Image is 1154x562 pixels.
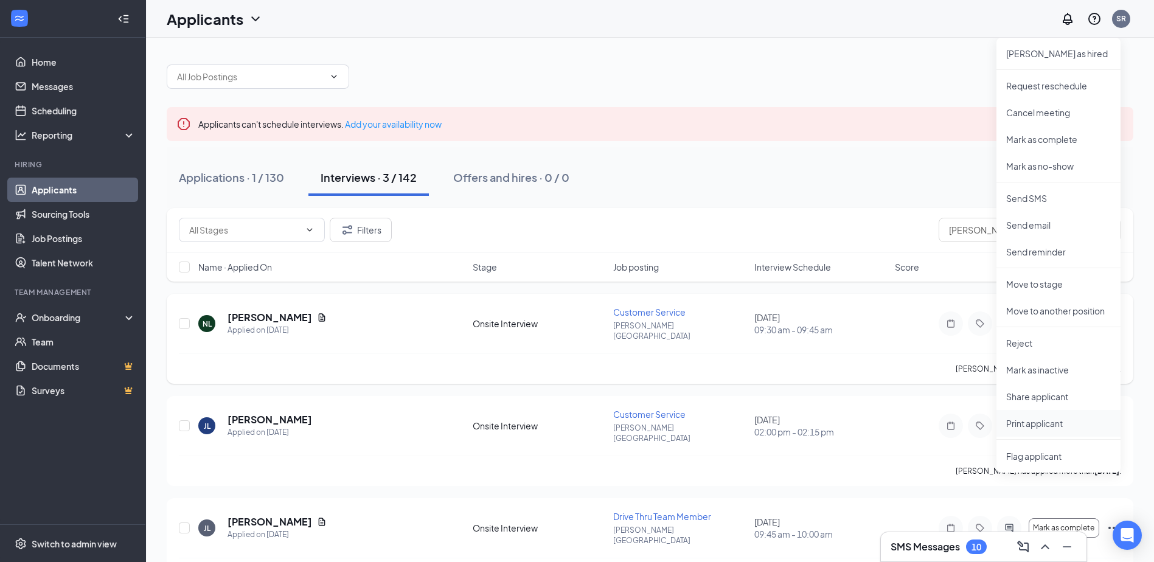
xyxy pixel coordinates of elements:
a: Team [32,330,136,354]
div: NL [203,319,212,329]
div: JL [204,523,210,533]
input: All Job Postings [177,70,324,83]
span: Score [895,261,919,273]
div: [DATE] [754,311,888,336]
span: 02:00 pm - 02:15 pm [754,426,888,438]
a: Applicants [32,178,136,202]
p: [PERSON_NAME] has applied more than . [956,466,1121,476]
svg: Note [944,319,958,328]
div: Open Intercom Messenger [1113,521,1142,550]
span: Drive Thru Team Member [613,511,711,522]
svg: Error [176,117,191,131]
p: [PERSON_NAME] has applied more than . [956,364,1121,374]
svg: Filter [340,223,355,237]
svg: UserCheck [15,311,27,324]
button: Mark as complete [1029,518,1099,538]
svg: Settings [15,538,27,550]
a: Scheduling [32,99,136,123]
a: Home [32,50,136,74]
span: Mark as complete [1033,524,1094,532]
svg: WorkstreamLogo [13,12,26,24]
div: Applications · 1 / 130 [179,170,284,185]
div: SR [1116,13,1126,24]
a: DocumentsCrown [32,354,136,378]
svg: Ellipses [1107,521,1121,535]
input: All Stages [189,223,300,237]
svg: Collapse [117,13,130,25]
span: 09:45 am - 10:00 am [754,528,888,540]
p: Move to another position [1006,305,1111,317]
button: ChevronUp [1035,537,1055,557]
h1: Applicants [167,9,243,29]
div: Reporting [32,129,136,141]
svg: Minimize [1060,539,1074,554]
svg: Note [944,421,958,431]
div: Switch to admin view [32,538,117,550]
svg: ChevronDown [329,72,339,82]
div: [DATE] [754,414,888,438]
svg: Analysis [15,129,27,141]
div: 10 [972,542,981,552]
div: Onsite Interview [473,420,606,432]
p: [PERSON_NAME][GEOGRAPHIC_DATA] [613,525,746,546]
a: SurveysCrown [32,378,136,403]
div: Hiring [15,159,133,170]
button: Minimize [1057,537,1077,557]
svg: Notifications [1060,12,1075,26]
div: Applied on [DATE] [228,426,312,439]
h5: [PERSON_NAME] [228,311,312,324]
svg: QuestionInfo [1087,12,1102,26]
svg: Document [317,313,327,322]
svg: ActiveChat [1002,523,1017,533]
h5: [PERSON_NAME] [228,413,312,426]
svg: ChevronDown [305,225,315,235]
svg: ChevronDown [248,12,263,26]
button: Filter Filters [330,218,392,242]
a: Job Postings [32,226,136,251]
div: JL [204,421,210,431]
a: Add your availability now [345,119,442,130]
h3: SMS Messages [891,540,960,553]
svg: ChevronUp [1038,539,1052,554]
svg: Document [317,517,327,527]
span: Customer Service [613,307,686,317]
h5: [PERSON_NAME] [228,515,312,529]
svg: Note [944,523,958,533]
div: Onsite Interview [473,317,606,330]
p: [PERSON_NAME][GEOGRAPHIC_DATA] [613,423,746,443]
a: Sourcing Tools [32,202,136,226]
span: Job posting [613,261,659,273]
p: [PERSON_NAME][GEOGRAPHIC_DATA] [613,321,746,341]
span: 09:30 am - 09:45 am [754,324,888,336]
span: Stage [473,261,497,273]
span: Name · Applied On [198,261,272,273]
div: Applied on [DATE] [228,324,327,336]
div: Onboarding [32,311,125,324]
svg: Tag [973,523,987,533]
div: Interviews · 3 / 142 [321,170,417,185]
span: Interview Schedule [754,261,831,273]
span: Customer Service [613,409,686,420]
input: Search in interviews [939,218,1121,242]
div: Team Management [15,287,133,297]
div: Onsite Interview [473,522,606,534]
div: Applied on [DATE] [228,529,327,541]
a: Messages [32,74,136,99]
svg: Tag [973,421,987,431]
div: Offers and hires · 0 / 0 [453,170,569,185]
svg: ComposeMessage [1016,539,1031,554]
span: Applicants can't schedule interviews. [198,119,442,130]
div: [DATE] [754,516,888,540]
svg: Tag [973,319,987,328]
button: ComposeMessage [1013,537,1033,557]
a: Talent Network [32,251,136,275]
